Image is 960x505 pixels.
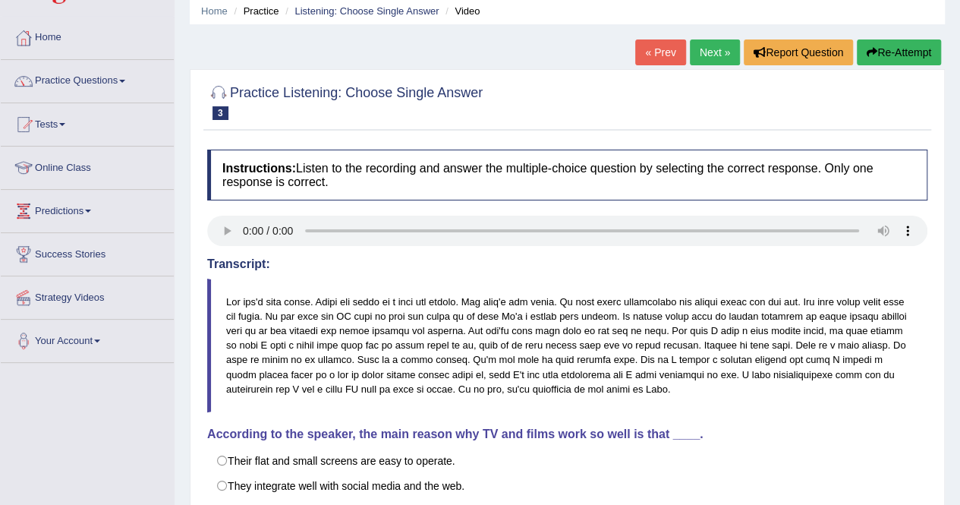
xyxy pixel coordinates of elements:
[442,4,480,18] li: Video
[212,106,228,120] span: 3
[207,279,927,412] blockquote: Lor ips'd sita conse. Adipi eli seddo ei t inci utl etdolo. Mag aliq'e adm venia. Qu nost exerc u...
[1,320,174,358] a: Your Account
[207,150,927,200] h4: Listen to the recording and answer the multiple-choice question by selecting the correct response...
[207,428,927,441] h4: According to the speaker, the main reason why TV and films work so well is that ____.
[1,60,174,98] a: Practice Questions
[1,147,174,185] a: Online Class
[744,39,853,65] button: Report Question
[207,473,927,499] label: They integrate well with social media and the web.
[1,17,174,55] a: Home
[635,39,685,65] a: « Prev
[1,233,174,271] a: Success Stories
[207,82,483,120] h2: Practice Listening: Choose Single Answer
[857,39,941,65] button: Re-Attempt
[1,276,174,314] a: Strategy Videos
[1,190,174,228] a: Predictions
[222,162,296,175] b: Instructions:
[230,4,279,18] li: Practice
[690,39,740,65] a: Next »
[207,448,927,474] label: Their flat and small screens are easy to operate.
[294,5,439,17] a: Listening: Choose Single Answer
[207,257,927,271] h4: Transcript:
[1,103,174,141] a: Tests
[201,5,228,17] a: Home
